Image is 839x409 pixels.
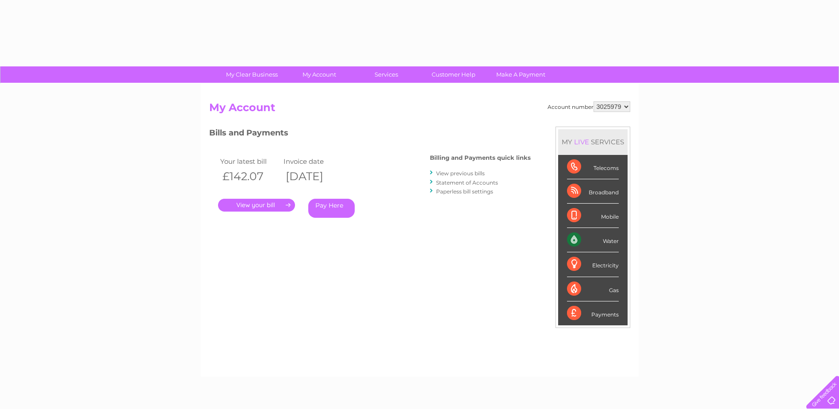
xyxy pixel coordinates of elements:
[567,228,619,252] div: Water
[281,155,345,167] td: Invoice date
[436,188,493,195] a: Paperless bill settings
[281,167,345,185] th: [DATE]
[567,301,619,325] div: Payments
[436,170,485,177] a: View previous bills
[308,199,355,218] a: Pay Here
[567,252,619,277] div: Electricity
[218,199,295,212] a: .
[548,101,630,112] div: Account number
[218,167,282,185] th: £142.07
[430,154,531,161] h4: Billing and Payments quick links
[558,129,628,154] div: MY SERVICES
[209,127,531,142] h3: Bills and Payments
[567,155,619,179] div: Telecoms
[283,66,356,83] a: My Account
[484,66,557,83] a: Make A Payment
[436,179,498,186] a: Statement of Accounts
[417,66,490,83] a: Customer Help
[567,204,619,228] div: Mobile
[572,138,591,146] div: LIVE
[218,155,282,167] td: Your latest bill
[209,101,630,118] h2: My Account
[567,277,619,301] div: Gas
[567,179,619,204] div: Broadband
[215,66,288,83] a: My Clear Business
[350,66,423,83] a: Services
